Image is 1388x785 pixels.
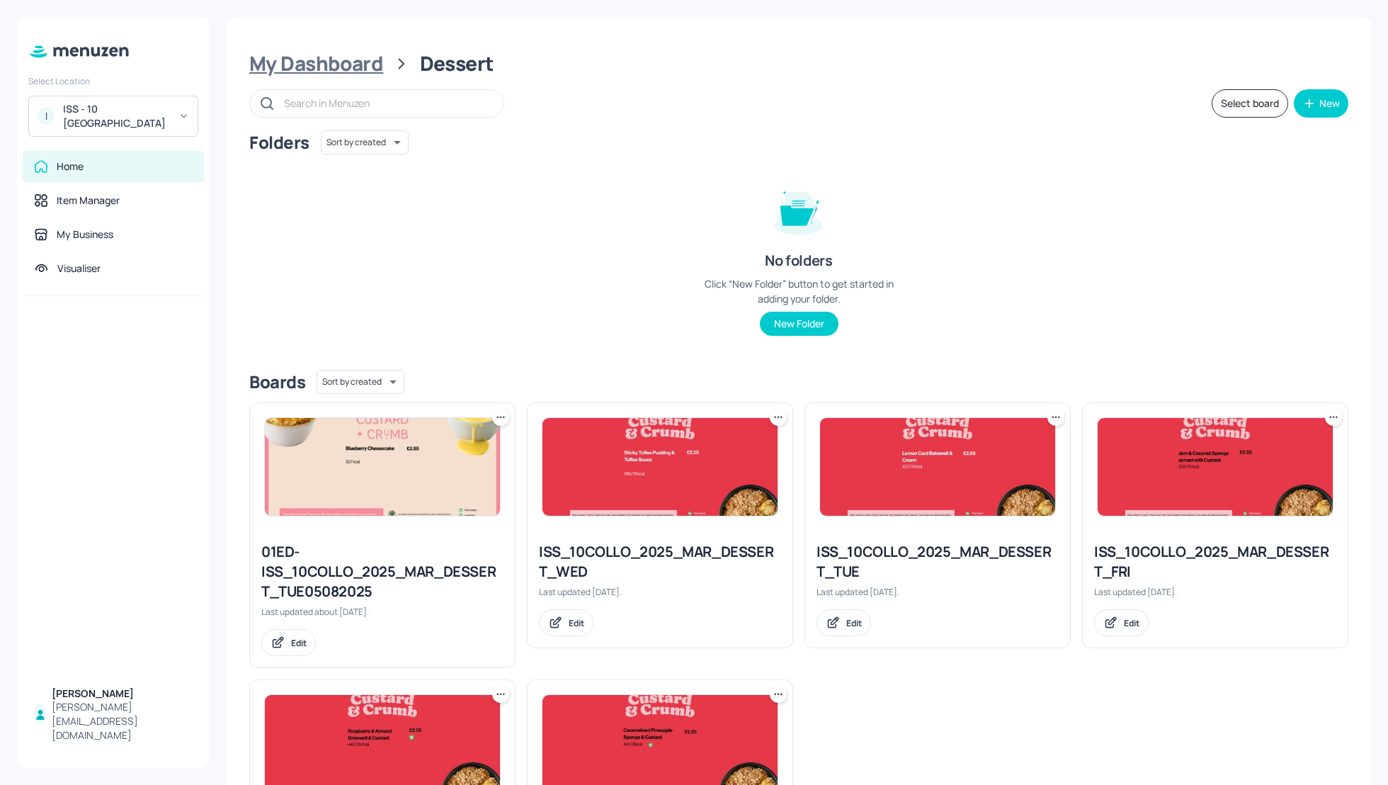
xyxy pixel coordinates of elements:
[763,174,834,245] img: folder-empty
[28,75,198,87] div: Select Location
[249,51,383,77] div: My Dashboard
[539,542,781,582] div: ISS_10COLLO_2025_MAR_DESSERT_WED
[1124,617,1139,629] div: Edit
[569,617,584,629] div: Edit
[57,261,101,276] div: Visualiser
[820,418,1055,516] img: 2025-09-02-1756802499425bc0rrb171ih.jpeg
[265,418,500,516] img: 2025-08-05-1754389412851n9zlx66j96f.jpeg
[57,159,84,174] div: Home
[317,368,404,396] div: Sort by created
[1294,89,1348,118] button: New
[846,617,862,629] div: Edit
[52,700,193,742] div: [PERSON_NAME][EMAIL_ADDRESS][DOMAIN_NAME]
[765,251,832,271] div: No folders
[52,687,193,701] div: [PERSON_NAME]
[57,227,113,242] div: My Business
[539,586,781,598] div: Last updated [DATE].
[1094,586,1336,598] div: Last updated [DATE].
[249,371,305,393] div: Boards
[817,542,1059,582] div: ISS_10COLLO_2025_MAR_DESSERT_TUE
[542,418,778,516] img: 2025-09-03-1756886761756ll3dcwezlf.jpeg
[1098,418,1333,516] img: 2025-09-05-17570635519120xzpjwg86rm.jpeg
[1319,98,1340,108] div: New
[760,312,838,336] button: New Folder
[817,586,1059,598] div: Last updated [DATE].
[38,108,55,125] div: I
[261,606,504,618] div: Last updated about [DATE].
[57,193,120,208] div: Item Manager
[1094,542,1336,582] div: ISS_10COLLO_2025_MAR_DESSERT_FRI
[63,102,170,130] div: ISS - 10 [GEOGRAPHIC_DATA]
[291,637,307,649] div: Edit
[420,51,494,77] div: Dessert
[249,131,309,154] div: Folders
[321,128,409,157] div: Sort by created
[261,542,504,602] div: 01ED-ISS_10COLLO_2025_MAR_DESSERT_TUE05082025
[1212,89,1288,118] button: Select board
[284,93,489,113] input: Search in Menuzen
[693,276,905,306] div: Click “New Folder” button to get started in adding your folder.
